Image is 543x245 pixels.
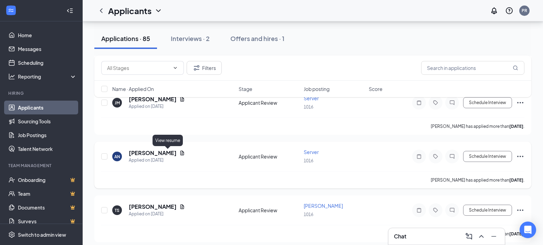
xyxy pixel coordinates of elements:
[516,152,524,161] svg: Ellipses
[431,123,524,129] p: [PERSON_NAME] has applied more than .
[18,56,77,70] a: Scheduling
[415,207,423,213] svg: Note
[448,207,456,213] svg: ChatInactive
[431,154,440,159] svg: Tag
[129,203,177,211] h5: [PERSON_NAME]
[153,135,183,146] div: View resume
[369,85,383,92] span: Score
[129,149,177,157] h5: [PERSON_NAME]
[477,232,485,241] svg: ChevronUp
[465,232,473,241] svg: ComposeMessage
[239,207,300,214] div: Applicant Review
[108,5,152,17] h1: Applicants
[18,231,66,238] div: Switch to admin view
[179,150,185,156] svg: Document
[18,101,77,114] a: Applicants
[8,73,15,80] svg: Analysis
[490,7,498,15] svg: Notifications
[476,231,487,242] button: ChevronUp
[18,42,77,56] a: Messages
[8,163,75,169] div: Team Management
[173,65,178,71] svg: ChevronDown
[129,157,185,164] div: Applied on [DATE]
[192,64,201,72] svg: Filter
[239,153,300,160] div: Applicant Review
[304,149,319,155] span: Server
[18,114,77,128] a: Sourcing Tools
[239,85,252,92] span: Stage
[415,154,423,159] svg: Note
[8,231,15,238] svg: Settings
[97,7,105,15] svg: ChevronLeft
[394,233,406,240] h3: Chat
[18,128,77,142] a: Job Postings
[490,232,498,241] svg: Minimize
[463,231,474,242] button: ComposeMessage
[187,61,222,75] button: Filter Filters
[112,85,154,92] span: Name · Applied On
[516,206,524,214] svg: Ellipses
[115,207,119,213] div: TS
[18,73,77,80] div: Reporting
[154,7,163,15] svg: ChevronDown
[304,212,313,217] span: 1016
[513,65,518,71] svg: MagnifyingGlass
[129,103,185,110] div: Applied on [DATE]
[18,28,77,42] a: Home
[304,203,343,209] span: [PERSON_NAME]
[18,187,77,201] a: TeamCrown
[448,154,456,159] svg: ChatInactive
[463,205,512,216] button: Schedule Interview
[509,231,523,236] b: [DATE]
[509,124,523,129] b: [DATE]
[488,231,499,242] button: Minimize
[101,34,150,43] div: Applications · 85
[18,142,77,156] a: Talent Network
[304,158,313,163] span: 1016
[421,61,524,75] input: Search in applications
[431,207,440,213] svg: Tag
[304,85,330,92] span: Job posting
[520,222,536,238] div: Open Intercom Messenger
[107,64,170,72] input: All Stages
[522,8,527,13] div: PR
[18,201,77,214] a: DocumentsCrown
[431,177,524,183] p: [PERSON_NAME] has applied more than .
[8,7,14,14] svg: WorkstreamLogo
[8,90,75,96] div: Hiring
[18,214,77,228] a: SurveysCrown
[66,7,73,14] svg: Collapse
[509,177,523,183] b: [DATE]
[230,34,284,43] div: Offers and hires · 1
[171,34,210,43] div: Interviews · 2
[114,154,120,160] div: AN
[304,104,313,110] span: 1016
[179,204,185,210] svg: Document
[18,173,77,187] a: OnboardingCrown
[505,7,513,15] svg: QuestionInfo
[463,151,512,162] button: Schedule Interview
[129,211,185,217] div: Applied on [DATE]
